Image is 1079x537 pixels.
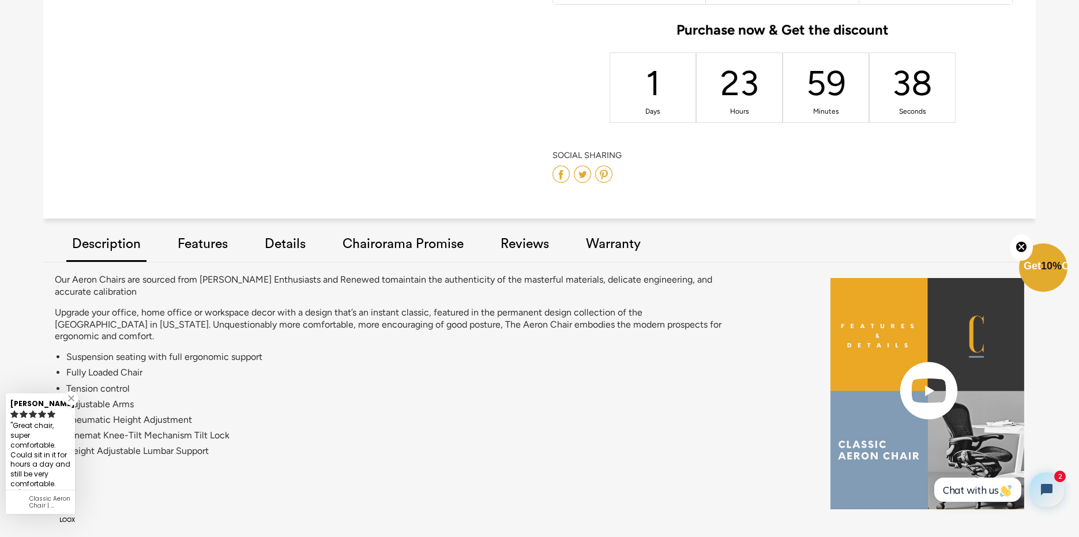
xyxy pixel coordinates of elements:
[817,107,836,117] div: Minutes
[55,274,390,285] span: Our Aeron Chairs are sourced from [PERSON_NAME] Enthusiasts and Renewed to
[552,151,1013,160] h4: Social Sharing
[644,61,663,106] div: 1
[172,212,234,277] a: Features
[730,61,749,106] div: 23
[66,399,134,410] span: Adjustable Arms
[47,410,55,418] svg: rating icon full
[552,22,1013,44] h2: Purchase now & Get the discount
[20,410,28,418] svg: rating icon full
[903,107,922,117] div: Seconds
[55,307,734,343] p: Upgrade your office, home office or workspace decor with a design that’s an instant classic, feat...
[29,495,70,509] div: Classic Aeron Chair | Black | Size C (Renewed)
[66,445,209,456] span: Height Adjustable Lumbar Support
[1019,245,1067,293] div: Get10%OffClose teaser
[1010,234,1033,261] button: Close teaser
[644,107,663,117] div: Days
[830,278,1024,509] img: OverProject.PNG
[922,463,1074,517] iframe: Tidio Chat
[10,395,70,409] div: [PERSON_NAME]
[10,420,70,510] div: Great chair, super comfortable. Could sit in it for hours a day and still be very comfortable. 10...
[55,274,712,297] span: maintain the authenticity of the masterful materials, delicate engineering, and accurate calibration
[730,107,749,117] div: Hours
[259,212,311,277] a: Details
[1041,260,1062,272] span: 10%
[66,351,262,362] span: Suspension seating with full ergonomic support
[66,383,130,394] span: Tension control
[1024,260,1077,272] span: Get Off
[10,410,18,418] svg: rating icon full
[66,430,230,441] span: Kinemat Knee-Tilt Mechanism Tilt Lock
[495,212,555,277] a: Reviews
[66,414,192,425] span: Pneumatic Height Adjustment
[337,212,469,277] a: Chairorama Promise
[66,226,146,262] a: Description
[29,410,37,418] svg: rating icon full
[580,212,646,277] a: Warranty
[903,61,922,106] div: 38
[817,61,836,106] div: 59
[38,410,46,418] svg: rating icon full
[66,367,142,378] span: Fully Loaded Chair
